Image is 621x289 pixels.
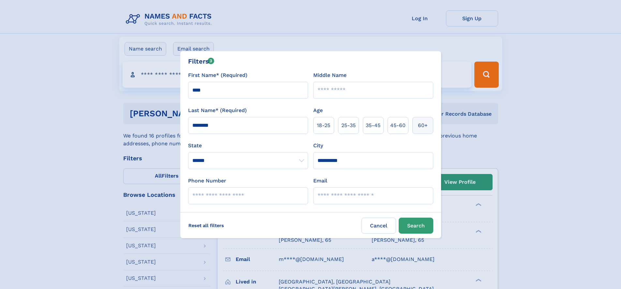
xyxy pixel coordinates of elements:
label: State [188,142,308,150]
span: 60+ [418,122,428,129]
label: Cancel [362,218,396,234]
span: 45‑60 [390,122,406,129]
button: Search [399,218,433,234]
label: Phone Number [188,177,226,185]
span: 25‑35 [341,122,356,129]
span: 18‑25 [317,122,330,129]
label: Age [313,107,323,114]
label: Middle Name [313,71,347,79]
label: Last Name* (Required) [188,107,247,114]
label: City [313,142,323,150]
span: 35‑45 [366,122,380,129]
div: Filters [188,56,214,66]
label: Reset all filters [184,218,228,233]
label: First Name* (Required) [188,71,247,79]
label: Email [313,177,327,185]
